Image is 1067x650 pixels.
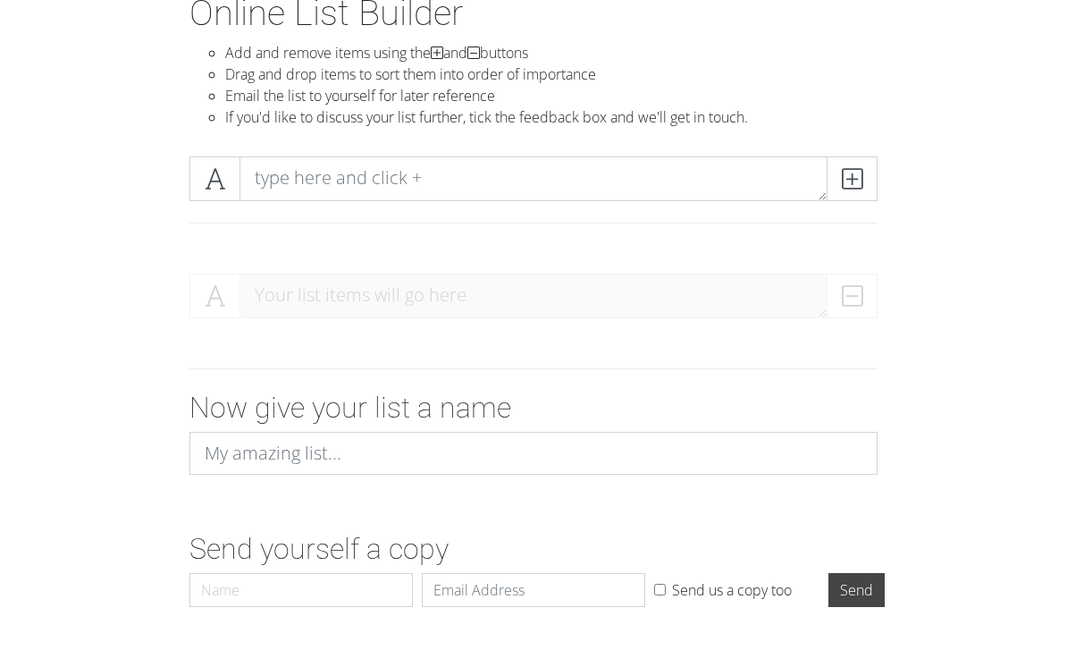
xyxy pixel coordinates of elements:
[225,106,878,128] li: If you'd like to discuss your list further, tick the feedback box and we'll get in touch.
[828,573,885,607] input: Send
[225,42,878,63] li: Add and remove items using the and buttons
[225,85,878,106] li: Email the list to yourself for later reference
[225,63,878,85] li: Drag and drop items to sort them into order of importance
[189,432,878,475] input: My amazing list...
[422,573,645,607] input: Email Address
[189,532,878,566] h2: Send yourself a copy
[672,579,792,601] label: Send us a copy too
[189,573,413,607] input: Name
[189,391,878,425] h2: Now give your list a name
